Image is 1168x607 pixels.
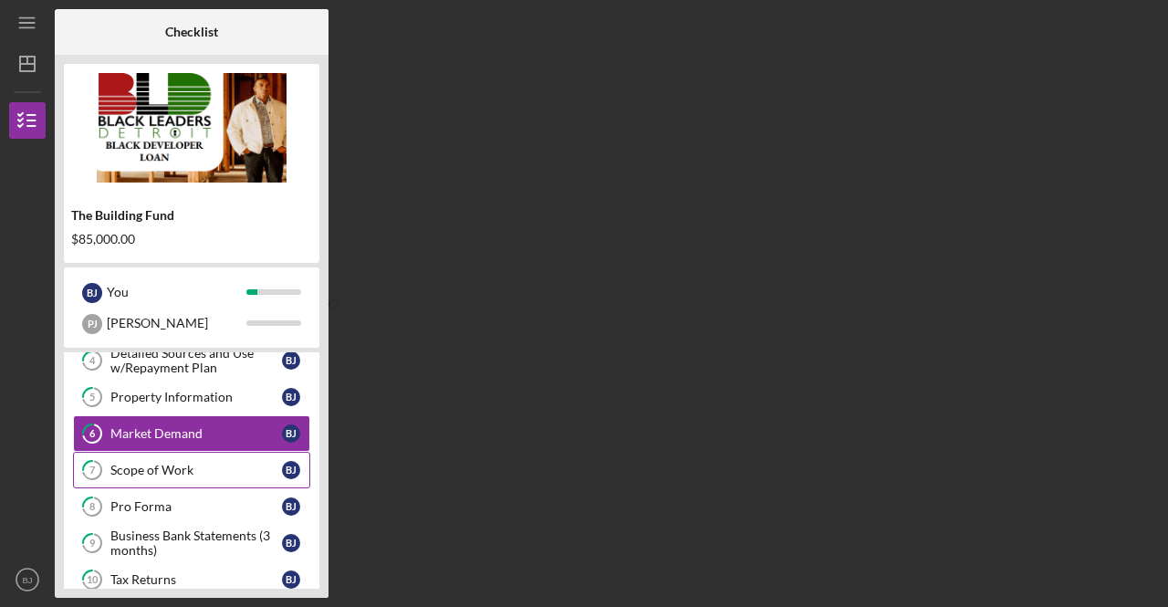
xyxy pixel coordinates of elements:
[73,452,310,488] a: 7Scope of WorkBJ
[110,529,282,558] div: Business Bank Statements (3 months)
[89,465,96,476] tspan: 7
[71,232,312,246] div: $85,000.00
[9,561,46,598] button: BJ
[165,25,218,39] b: Checklist
[89,501,95,513] tspan: 8
[282,570,300,589] div: B J
[89,428,96,440] tspan: 6
[107,308,246,339] div: [PERSON_NAME]
[64,73,319,183] img: Product logo
[282,388,300,406] div: B J
[89,355,96,367] tspan: 4
[282,461,300,479] div: B J
[73,415,310,452] a: 6Market DemandBJ
[87,574,99,586] tspan: 10
[282,424,300,443] div: B J
[89,538,96,549] tspan: 9
[282,497,300,516] div: B J
[282,534,300,552] div: B J
[22,575,32,585] text: BJ
[110,499,282,514] div: Pro Forma
[73,379,310,415] a: 5Property InformationBJ
[282,351,300,370] div: B J
[73,342,310,379] a: 4Detailed Sources and Use w/Repayment PlanBJ
[71,208,312,223] div: The Building Fund
[73,488,310,525] a: 8Pro FormaBJ
[73,525,310,561] a: 9Business Bank Statements (3 months)BJ
[110,463,282,477] div: Scope of Work
[107,277,246,308] div: You
[82,314,102,334] div: P J
[110,346,282,375] div: Detailed Sources and Use w/Repayment Plan
[82,283,102,303] div: B J
[110,426,282,441] div: Market Demand
[89,392,95,403] tspan: 5
[110,390,282,404] div: Property Information
[73,561,310,598] a: 10Tax ReturnsBJ
[110,572,282,587] div: Tax Returns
